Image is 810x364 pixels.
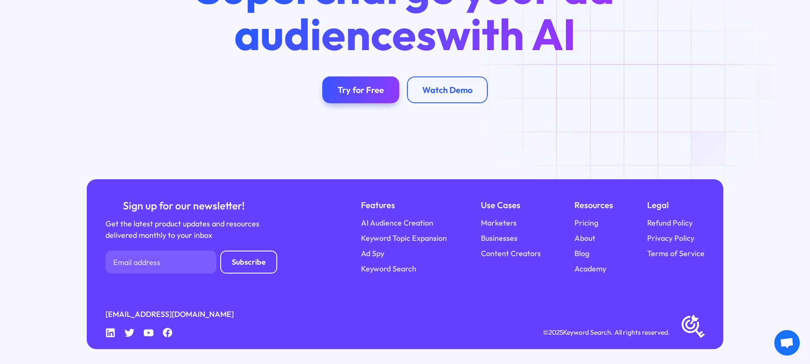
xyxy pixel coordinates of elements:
a: Businesses [481,233,517,244]
span: with AI [436,6,576,62]
form: Newsletter Form [105,251,277,274]
a: About [574,233,595,244]
a: Refund Policy [647,217,693,229]
a: Privacy Policy [647,233,694,244]
div: Open chat [774,330,800,356]
a: [EMAIL_ADDRESS][DOMAIN_NAME] [105,309,234,320]
a: Terms of Service [647,248,705,260]
div: Watch Demo [422,85,472,95]
input: Email address [105,251,216,274]
span: 2025 [549,328,563,336]
a: Marketers [481,217,517,229]
a: Watch Demo [407,76,488,103]
div: Legal [647,198,705,212]
input: Subscribe [220,251,277,274]
div: Resources [574,198,613,212]
a: Ad Spy [361,248,384,260]
div: Use Cases [481,198,541,212]
div: Sign up for our newsletter! [105,198,262,213]
div: Features [361,198,447,212]
div: Get the latest product updates and resources delivered monthly to your inbox [105,218,262,241]
div: © Keyword Search. All rights reserved. [543,327,670,338]
a: Content Creators [481,248,541,260]
a: Try for Free [322,76,399,103]
a: Keyword Topic Expansion [361,233,447,244]
a: AI Audience Creation [361,217,433,229]
div: Try for Free [338,85,384,95]
a: Keyword Search [361,263,416,275]
a: Pricing [574,217,598,229]
a: Blog [574,248,589,260]
a: Academy [574,263,606,275]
